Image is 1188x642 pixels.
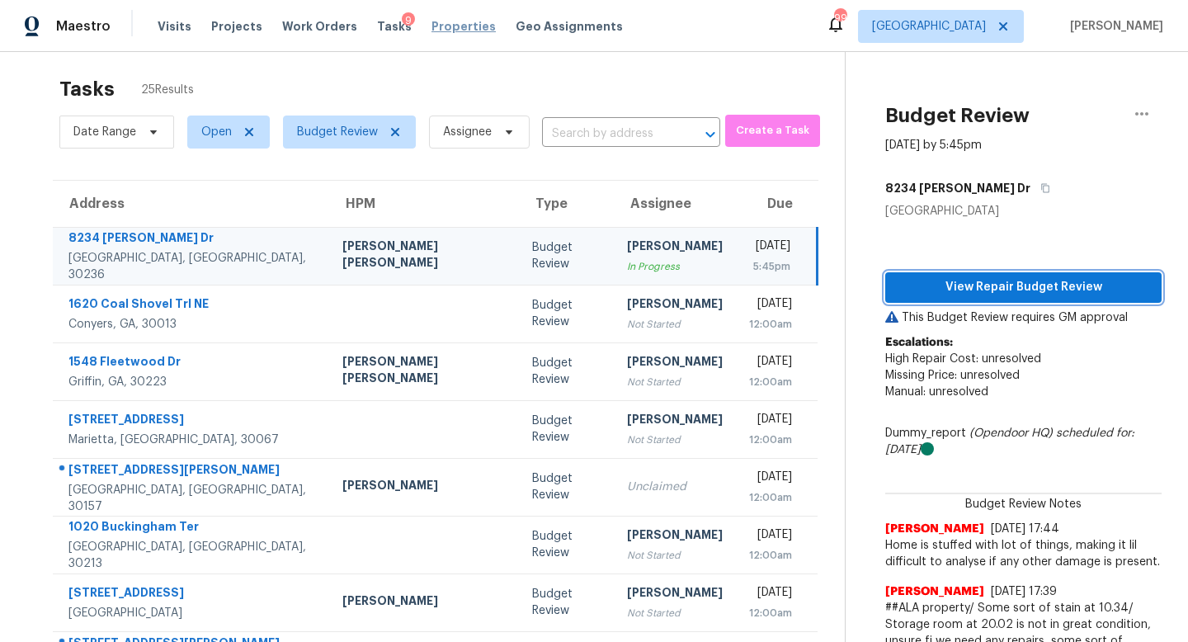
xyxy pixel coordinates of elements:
[749,316,792,333] div: 12:00am
[627,316,723,333] div: Not Started
[749,295,792,316] div: [DATE]
[627,547,723,564] div: Not Started
[68,539,316,572] div: [GEOGRAPHIC_DATA], [GEOGRAPHIC_DATA], 30213
[532,413,601,446] div: Budget Review
[969,427,1053,439] i: (Opendoor HQ)
[627,479,723,495] div: Unclaimed
[141,82,194,98] span: 25 Results
[885,203,1162,220] div: [GEOGRAPHIC_DATA]
[885,386,988,398] span: Manual: unresolved
[885,272,1162,303] button: View Repair Budget Review
[297,124,378,140] span: Budget Review
[1030,173,1053,203] button: Copy Address
[282,18,357,35] span: Work Orders
[211,18,262,35] span: Projects
[885,583,984,600] span: [PERSON_NAME]
[955,496,1091,512] span: Budget Review Notes
[736,181,818,227] th: Due
[342,592,506,613] div: [PERSON_NAME]
[627,411,723,432] div: [PERSON_NAME]
[885,137,982,153] div: [DATE] by 5:45pm
[627,374,723,390] div: Not Started
[158,18,191,35] span: Visits
[749,605,792,621] div: 12:00am
[68,250,316,283] div: [GEOGRAPHIC_DATA], [GEOGRAPHIC_DATA], 30236
[885,309,1162,326] p: This Budget Review requires GM approval
[627,584,723,605] div: [PERSON_NAME]
[377,21,412,32] span: Tasks
[342,477,506,498] div: [PERSON_NAME]
[532,470,601,503] div: Budget Review
[431,18,496,35] span: Properties
[627,353,723,374] div: [PERSON_NAME]
[885,427,1134,456] i: scheduled for: [DATE]
[627,258,723,275] div: In Progress
[68,432,316,448] div: Marietta, [GEOGRAPHIC_DATA], 30067
[898,277,1148,298] span: View Repair Budget Review
[699,123,722,146] button: Open
[342,238,506,275] div: [PERSON_NAME] [PERSON_NAME]
[59,81,115,97] h2: Tasks
[733,121,812,140] span: Create a Task
[749,411,792,432] div: [DATE]
[991,586,1057,597] span: [DATE] 17:39
[68,605,316,621] div: [GEOGRAPHIC_DATA]
[68,411,316,432] div: [STREET_ADDRESS]
[443,124,492,140] span: Assignee
[725,115,820,147] button: Create a Task
[627,432,723,448] div: Not Started
[68,584,316,605] div: [STREET_ADDRESS]
[68,482,316,515] div: [GEOGRAPHIC_DATA], [GEOGRAPHIC_DATA], 30157
[872,18,986,35] span: [GEOGRAPHIC_DATA]
[68,374,316,390] div: Griffin, GA, 30223
[627,238,723,258] div: [PERSON_NAME]
[749,584,792,605] div: [DATE]
[885,353,1041,365] span: High Repair Cost: unresolved
[68,518,316,539] div: 1020 Buckingham Ter
[68,316,316,333] div: Conyers, GA, 30013
[885,370,1020,381] span: Missing Price: unresolved
[68,353,316,374] div: 1548 Fleetwood Dr
[342,353,506,390] div: [PERSON_NAME] [PERSON_NAME]
[68,295,316,316] div: 1620 Coal Shovel Trl NE
[68,461,316,482] div: [STREET_ADDRESS][PERSON_NAME]
[749,469,792,489] div: [DATE]
[627,605,723,621] div: Not Started
[532,355,601,388] div: Budget Review
[627,526,723,547] div: [PERSON_NAME]
[532,528,601,561] div: Budget Review
[1063,18,1163,35] span: [PERSON_NAME]
[991,523,1059,535] span: [DATE] 17:44
[885,180,1030,196] h5: 8234 [PERSON_NAME] Dr
[73,124,136,140] span: Date Range
[885,537,1162,570] span: Home is stuffed with lot of things, making it lil difficult to analyse if any other damage is pre...
[329,181,519,227] th: HPM
[532,239,601,272] div: Budget Review
[68,229,316,250] div: 8234 [PERSON_NAME] Dr
[749,432,792,448] div: 12:00am
[402,12,415,29] div: 9
[749,238,791,258] div: [DATE]
[885,107,1030,124] h2: Budget Review
[519,181,614,227] th: Type
[627,295,723,316] div: [PERSON_NAME]
[516,18,623,35] span: Geo Assignments
[885,521,984,537] span: [PERSON_NAME]
[834,10,846,26] div: 99
[542,121,674,147] input: Search by address
[532,297,601,330] div: Budget Review
[201,124,232,140] span: Open
[749,374,792,390] div: 12:00am
[749,547,792,564] div: 12:00am
[749,489,792,506] div: 12:00am
[749,258,791,275] div: 5:45pm
[749,353,792,374] div: [DATE]
[749,526,792,547] div: [DATE]
[885,425,1162,458] div: Dummy_report
[614,181,736,227] th: Assignee
[53,181,329,227] th: Address
[56,18,111,35] span: Maestro
[532,586,601,619] div: Budget Review
[885,337,953,348] b: Escalations:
